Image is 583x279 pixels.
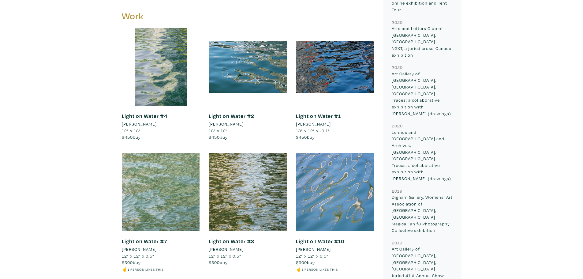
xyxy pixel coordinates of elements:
[392,246,453,279] p: Art Gallery of [GEOGRAPHIC_DATA], [GEOGRAPHIC_DATA], [GEOGRAPHIC_DATA] Juried 41st Annual Show
[209,253,241,259] span: 12" x 12" x 0.5"
[122,246,157,253] li: [PERSON_NAME]
[209,259,220,265] span: $300
[122,246,200,253] a: [PERSON_NAME]
[296,128,330,134] span: 18" x 12" x -0.1"
[122,134,133,140] span: $450
[296,246,374,253] a: [PERSON_NAME]
[392,123,403,129] small: 2020
[296,134,315,140] span: buy
[296,112,341,119] a: Light on Water #1
[296,253,328,259] span: 12" x 12" x 0.5"
[209,246,244,253] li: [PERSON_NAME]
[122,134,141,140] span: buy
[122,238,167,245] a: Light on Water #7
[122,259,141,265] span: buy
[122,121,200,127] a: [PERSON_NAME]
[209,128,228,134] span: 18" x 12"
[392,19,403,25] small: 2020
[392,64,403,70] small: 2020
[296,266,374,273] li: ☝️
[392,129,453,182] p: Lennox and [GEOGRAPHIC_DATA] and Archives, [GEOGRAPHIC_DATA], [GEOGRAPHIC_DATA] Traces: a collabo...
[122,121,157,127] li: [PERSON_NAME]
[209,112,254,119] a: Light on Water #2
[122,253,154,259] span: 12" x 12" x 0.5"
[122,128,141,134] span: 12" x 18"
[122,259,133,265] span: $300
[296,121,374,127] a: [PERSON_NAME]
[209,246,287,253] a: [PERSON_NAME]
[296,246,331,253] li: [PERSON_NAME]
[209,134,220,140] span: $450
[209,121,287,127] a: [PERSON_NAME]
[392,240,402,246] small: 2019
[296,259,315,265] span: buy
[392,25,453,58] p: Arts and Letters Club of [GEOGRAPHIC_DATA], [GEOGRAPHIC_DATA] N3XT, a juried cross-Canada exhibition
[302,267,338,272] small: 1 person likes this
[122,112,167,119] a: Light on Water #4
[296,134,307,140] span: $450
[122,266,200,273] li: ☝️
[209,238,254,245] a: Light on Water #8
[296,238,344,245] a: Light on Water #10
[209,121,244,127] li: [PERSON_NAME]
[209,259,228,265] span: buy
[392,194,453,234] p: Dignam Gallery, Womens' Art Association of [GEOGRAPHIC_DATA], [GEOGRAPHIC_DATA] Magical: an f8 Ph...
[209,134,228,140] span: buy
[296,259,307,265] span: $300
[296,121,331,127] li: [PERSON_NAME]
[392,188,402,194] small: 2019
[392,70,453,117] p: Art Gallery of [GEOGRAPHIC_DATA], [GEOGRAPHIC_DATA], [GEOGRAPHIC_DATA] Traces: a collaborative ex...
[122,10,244,22] h3: Work
[128,267,164,272] small: 1 person likes this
